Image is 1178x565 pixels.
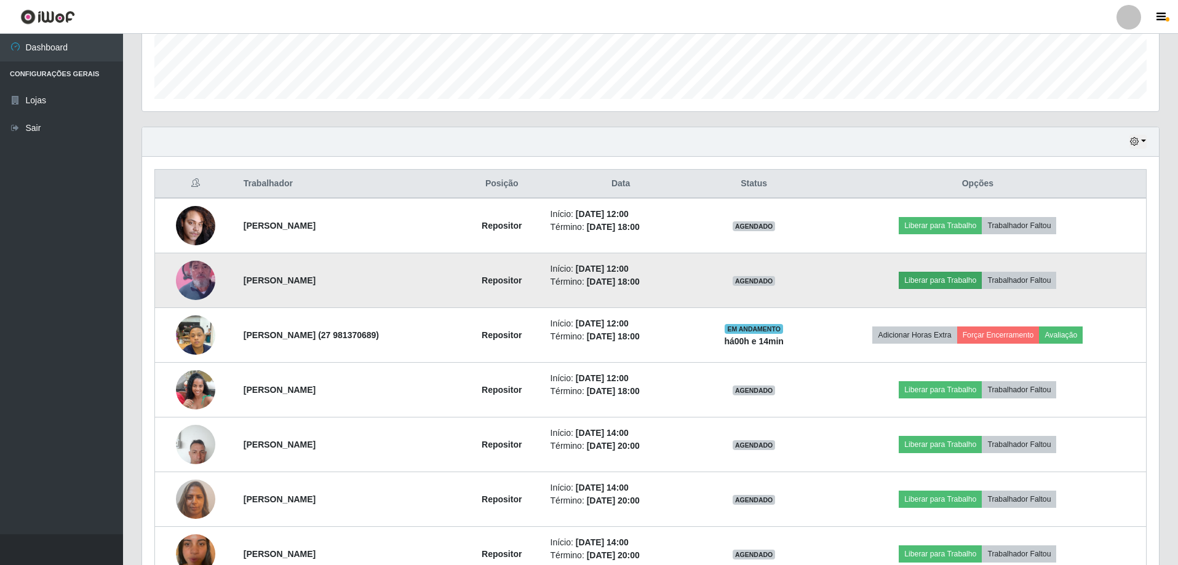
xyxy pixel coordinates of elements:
button: Liberar para Trabalho [899,545,982,563]
img: CoreUI Logo [20,9,75,25]
strong: Repositor [482,330,522,340]
img: 1747253938286.jpeg [176,473,215,525]
li: Término: [551,275,691,288]
th: Data [543,170,699,199]
li: Início: [551,481,691,494]
strong: Repositor [482,221,522,231]
span: EM ANDAMENTO [725,324,783,334]
time: [DATE] 20:00 [587,441,640,451]
button: Trabalhador Faltou [982,272,1056,289]
strong: [PERSON_NAME] (27 981370689) [244,330,379,340]
time: [DATE] 20:00 [587,550,640,560]
li: Término: [551,494,691,507]
button: Forçar Encerramento [957,326,1040,344]
button: Trabalhador Faltou [982,436,1056,453]
span: AGENDADO [733,550,776,559]
li: Término: [551,549,691,562]
strong: Repositor [482,549,522,559]
strong: Repositor [482,275,522,285]
time: [DATE] 14:00 [576,483,629,492]
strong: Repositor [482,385,522,395]
li: Término: [551,330,691,343]
th: Posição [461,170,543,199]
strong: [PERSON_NAME] [244,275,316,285]
li: Término: [551,440,691,452]
img: 1753013551343.jpeg [176,199,215,251]
span: AGENDADO [733,221,776,231]
img: 1752090635186.jpeg [176,245,215,315]
button: Liberar para Trabalho [899,272,982,289]
time: [DATE] 20:00 [587,496,640,505]
span: AGENDADO [733,276,776,286]
li: Início: [551,536,691,549]
time: [DATE] 18:00 [587,386,640,396]
strong: Repositor [482,494,522,504]
button: Liberar para Trabalho [899,217,982,234]
span: AGENDADO [733,385,776,395]
strong: [PERSON_NAME] [244,221,316,231]
strong: [PERSON_NAME] [244,440,316,449]
button: Trabalhador Faltou [982,545,1056,563]
button: Avaliação [1039,326,1083,344]
li: Início: [551,317,691,330]
time: [DATE] 12:00 [576,209,629,219]
time: [DATE] 12:00 [576,318,629,328]
button: Liberar para Trabalho [899,381,982,398]
button: Liberar para Trabalho [899,436,982,453]
li: Início: [551,208,691,221]
th: Trabalhador [236,170,461,199]
img: 1745320094087.jpeg [176,418,215,470]
th: Status [699,170,810,199]
img: 1755367565245.jpeg [176,309,215,361]
li: Término: [551,221,691,234]
button: Adicionar Horas Extra [872,326,957,344]
span: AGENDADO [733,440,776,450]
button: Liberar para Trabalho [899,491,982,508]
strong: há 00 h e 14 min [724,336,784,346]
time: [DATE] 18:00 [587,331,640,341]
button: Trabalhador Faltou [982,381,1056,398]
time: [DATE] 18:00 [587,222,640,232]
li: Início: [551,263,691,275]
time: [DATE] 14:00 [576,537,629,547]
li: Término: [551,385,691,398]
li: Início: [551,372,691,385]
button: Trabalhador Faltou [982,217,1056,234]
strong: Repositor [482,440,522,449]
span: AGENDADO [733,495,776,505]
button: Trabalhador Faltou [982,491,1056,508]
li: Início: [551,427,691,440]
th: Opções [810,170,1147,199]
time: [DATE] 12:00 [576,264,629,274]
time: [DATE] 12:00 [576,373,629,383]
strong: [PERSON_NAME] [244,385,316,395]
time: [DATE] 14:00 [576,428,629,438]
strong: [PERSON_NAME] [244,549,316,559]
strong: [PERSON_NAME] [244,494,316,504]
img: 1757557261594.jpeg [176,363,215,416]
time: [DATE] 18:00 [587,277,640,286]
